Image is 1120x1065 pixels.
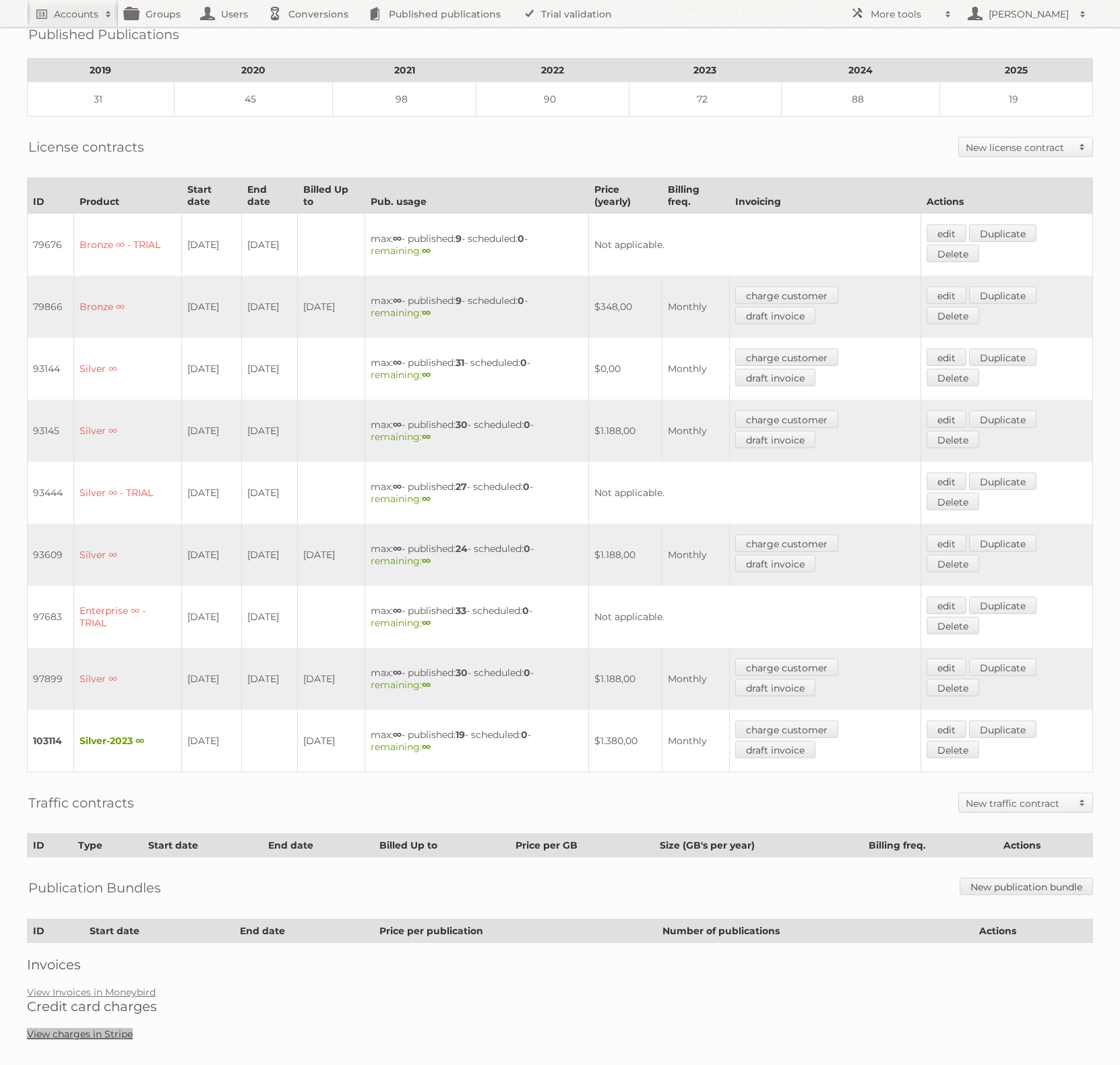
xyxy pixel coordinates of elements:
th: 2023 [629,59,781,82]
strong: ∞ [393,605,402,617]
a: edit [927,410,966,428]
td: max: - published: - scheduled: - [365,400,588,462]
td: Enterprise ∞ - TRIAL [74,586,182,648]
td: [DATE] [297,648,365,710]
td: [DATE] [181,214,241,276]
th: Start date [181,178,241,214]
td: $1.380,00 [588,710,662,772]
td: max: - published: - scheduled: - [365,214,588,276]
h2: Published Publications [28,24,179,44]
th: Invoicing [730,178,921,214]
strong: ∞ [422,245,431,257]
a: draft invoice [735,431,815,448]
td: 79676 [28,214,74,276]
a: edit [927,473,966,490]
span: remaining: [371,493,431,505]
td: max: - published: - scheduled: - [365,338,588,400]
a: edit [927,659,966,676]
td: max: - published: - scheduled: - [365,586,588,648]
td: [DATE] [242,214,298,276]
h2: More tools [871,7,938,21]
a: edit [927,348,966,366]
th: Billing freq. [662,178,730,214]
td: 31 [28,82,175,117]
span: remaining: [371,679,431,691]
strong: 33 [456,605,466,617]
td: [DATE] [242,276,298,338]
td: 19 [940,82,1093,117]
strong: ∞ [422,741,431,753]
a: Duplicate [969,286,1036,304]
th: Size (GB's per year) [654,834,863,857]
td: [DATE] [242,648,298,710]
td: [DATE] [242,586,298,648]
a: Delete [927,679,979,696]
strong: ∞ [422,493,431,505]
td: max: - published: - scheduled: - [365,710,588,772]
th: Start date [84,919,235,943]
a: edit [927,597,966,614]
strong: 30 [456,419,468,431]
td: [DATE] [181,462,241,524]
a: Duplicate [969,535,1036,552]
td: 98 [332,82,476,117]
span: remaining: [371,307,431,319]
td: 90 [476,82,629,117]
a: charge customer [735,286,838,304]
strong: ∞ [422,679,431,691]
strong: ∞ [422,555,431,567]
th: 2022 [476,59,629,82]
span: remaining: [371,617,431,629]
h2: Publication Bundles [28,878,161,898]
strong: ∞ [422,307,431,319]
td: max: - published: - scheduled: - [365,524,588,586]
a: Duplicate [969,410,1036,428]
td: Monthly [662,400,730,462]
strong: 0 [523,481,530,493]
strong: ∞ [393,233,402,245]
th: Actions [997,834,1092,857]
span: remaining: [371,369,431,381]
strong: 0 [521,729,528,741]
strong: 0 [524,543,530,555]
td: $348,00 [588,276,662,338]
th: End date [235,919,374,943]
a: Duplicate [969,659,1036,676]
td: $1.188,00 [588,524,662,586]
td: max: - published: - scheduled: - [365,276,588,338]
strong: 0 [524,419,530,431]
h2: Invoices [27,956,1093,973]
a: charge customer [735,348,838,366]
td: Silver-2023 ∞ [74,710,182,772]
th: 2025 [940,59,1093,82]
td: 45 [174,82,332,117]
td: Silver ∞ [74,400,182,462]
a: View Invoices in Moneybird [27,986,156,998]
td: max: - published: - scheduled: - [365,462,588,524]
th: Price per GB [509,834,654,857]
strong: ∞ [422,369,431,381]
h2: New traffic contract [966,797,1072,810]
td: 93145 [28,400,74,462]
a: New publication bundle [960,878,1093,895]
th: Actions [973,919,1092,943]
span: remaining: [371,741,431,753]
td: 103114 [28,710,74,772]
span: remaining: [371,245,431,257]
td: [DATE] [242,524,298,586]
strong: ∞ [393,419,402,431]
span: Toggle [1072,138,1092,156]
a: View charges in Stripe [27,1028,133,1040]
a: draft invoice [735,679,815,696]
td: Not applicable. [588,462,921,524]
strong: ∞ [422,431,431,443]
a: New traffic contract [959,793,1092,812]
td: Silver ∞ [74,338,182,400]
td: Monthly [662,338,730,400]
a: edit [927,721,966,738]
th: Product [74,178,182,214]
td: max: - published: - scheduled: - [365,648,588,710]
td: Silver ∞ - TRIAL [74,462,182,524]
td: 72 [629,82,781,117]
a: edit [927,535,966,552]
